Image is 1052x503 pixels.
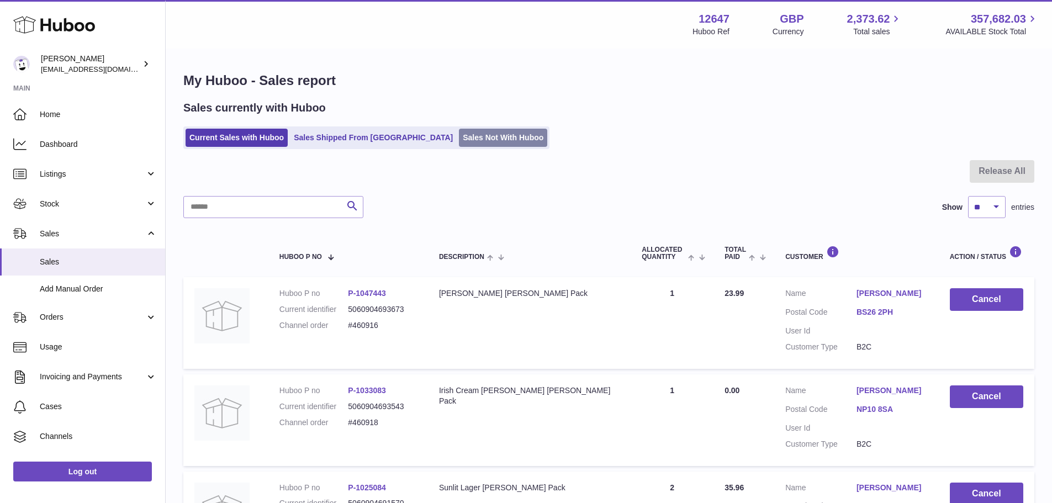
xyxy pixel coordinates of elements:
[13,56,30,72] img: internalAdmin-12647@internal.huboo.com
[1011,202,1034,213] span: entries
[40,109,157,120] span: Home
[279,288,348,299] dt: Huboo P no
[439,253,484,261] span: Description
[785,385,857,399] dt: Name
[785,404,857,417] dt: Postal Code
[785,483,857,496] dt: Name
[348,417,417,428] dd: #460918
[194,385,250,441] img: no-photo.jpg
[348,483,386,492] a: P-1025084
[942,202,963,213] label: Show
[40,431,157,442] span: Channels
[857,483,928,493] a: [PERSON_NAME]
[950,385,1023,408] button: Cancel
[439,483,620,493] div: Sunlit Lager [PERSON_NAME] Pack
[279,483,348,493] dt: Huboo P no
[40,229,145,239] span: Sales
[971,12,1026,27] span: 357,682.03
[945,12,1039,37] a: 357,682.03 AVAILABLE Stock Total
[950,288,1023,311] button: Cancel
[13,462,152,481] a: Log out
[773,27,804,37] div: Currency
[348,401,417,412] dd: 5060904693543
[194,288,250,343] img: no-photo.jpg
[348,289,386,298] a: P-1047443
[459,129,547,147] a: Sales Not With Huboo
[857,307,928,317] a: BS26 2PH
[279,401,348,412] dt: Current identifier
[785,307,857,320] dt: Postal Code
[847,12,890,27] span: 2,373.62
[857,404,928,415] a: NP10 8SA
[183,100,326,115] h2: Sales currently with Huboo
[945,27,1039,37] span: AVAILABLE Stock Total
[785,288,857,301] dt: Name
[857,439,928,449] dd: B2C
[847,12,903,37] a: 2,373.62 Total sales
[40,169,145,179] span: Listings
[40,342,157,352] span: Usage
[290,129,457,147] a: Sales Shipped From [GEOGRAPHIC_DATA]
[725,246,746,261] span: Total paid
[40,372,145,382] span: Invoicing and Payments
[642,246,685,261] span: ALLOCATED Quantity
[725,289,744,298] span: 23.99
[348,304,417,315] dd: 5060904693673
[692,27,729,37] div: Huboo Ref
[699,12,729,27] strong: 12647
[631,277,713,369] td: 1
[40,401,157,412] span: Cases
[186,129,288,147] a: Current Sales with Huboo
[857,342,928,352] dd: B2C
[279,253,322,261] span: Huboo P no
[279,304,348,315] dt: Current identifier
[631,374,713,466] td: 1
[279,417,348,428] dt: Channel order
[785,423,857,433] dt: User Id
[780,12,803,27] strong: GBP
[725,386,739,395] span: 0.00
[40,257,157,267] span: Sales
[40,139,157,150] span: Dashboard
[40,284,157,294] span: Add Manual Order
[725,483,744,492] span: 35.96
[348,320,417,331] dd: #460916
[785,342,857,352] dt: Customer Type
[279,320,348,331] dt: Channel order
[785,326,857,336] dt: User Id
[439,288,620,299] div: [PERSON_NAME] [PERSON_NAME] Pack
[348,386,386,395] a: P-1033083
[853,27,902,37] span: Total sales
[785,246,928,261] div: Customer
[439,385,620,406] div: Irish Cream [PERSON_NAME] [PERSON_NAME] Pack
[40,199,145,209] span: Stock
[950,246,1023,261] div: Action / Status
[41,65,162,73] span: [EMAIL_ADDRESS][DOMAIN_NAME]
[41,54,140,75] div: [PERSON_NAME]
[857,288,928,299] a: [PERSON_NAME]
[785,439,857,449] dt: Customer Type
[183,72,1034,89] h1: My Huboo - Sales report
[857,385,928,396] a: [PERSON_NAME]
[279,385,348,396] dt: Huboo P no
[40,312,145,322] span: Orders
